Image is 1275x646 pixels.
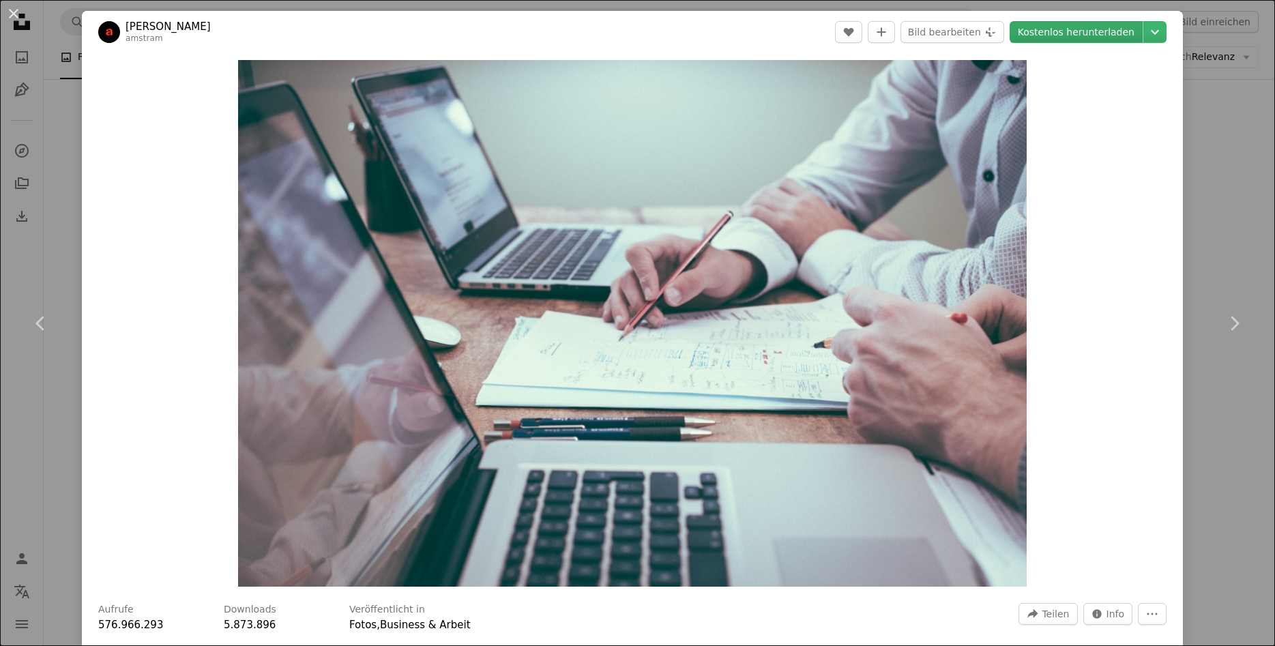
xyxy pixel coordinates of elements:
a: Weiter [1193,258,1275,389]
span: , [377,619,380,631]
a: Kostenlos herunterladen [1010,21,1143,43]
a: amstram [126,33,163,43]
img: Zum Profil von Scott Graham [98,21,120,43]
h3: Aufrufe [98,603,134,617]
button: Zu Kollektion hinzufügen [868,21,895,43]
button: Gefällt mir [835,21,862,43]
span: 5.873.896 [224,619,276,631]
h3: Veröffentlicht in [349,603,425,617]
a: Fotos [349,619,377,631]
img: Person mit Bleistift in der Nähe von Laptop [238,60,1027,587]
span: Info [1107,604,1125,624]
a: [PERSON_NAME] [126,20,211,33]
button: Downloadgröße auswählen [1143,21,1167,43]
button: Statistiken zu diesem Bild [1083,603,1133,625]
span: 576.966.293 [98,619,163,631]
button: Dieses Bild teilen [1018,603,1077,625]
button: Bild bearbeiten [900,21,1004,43]
button: Dieses Bild heranzoomen [238,60,1027,587]
span: Teilen [1042,604,1069,624]
button: Weitere Aktionen [1138,603,1167,625]
a: Business & Arbeit [380,619,471,631]
h3: Downloads [224,603,276,617]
